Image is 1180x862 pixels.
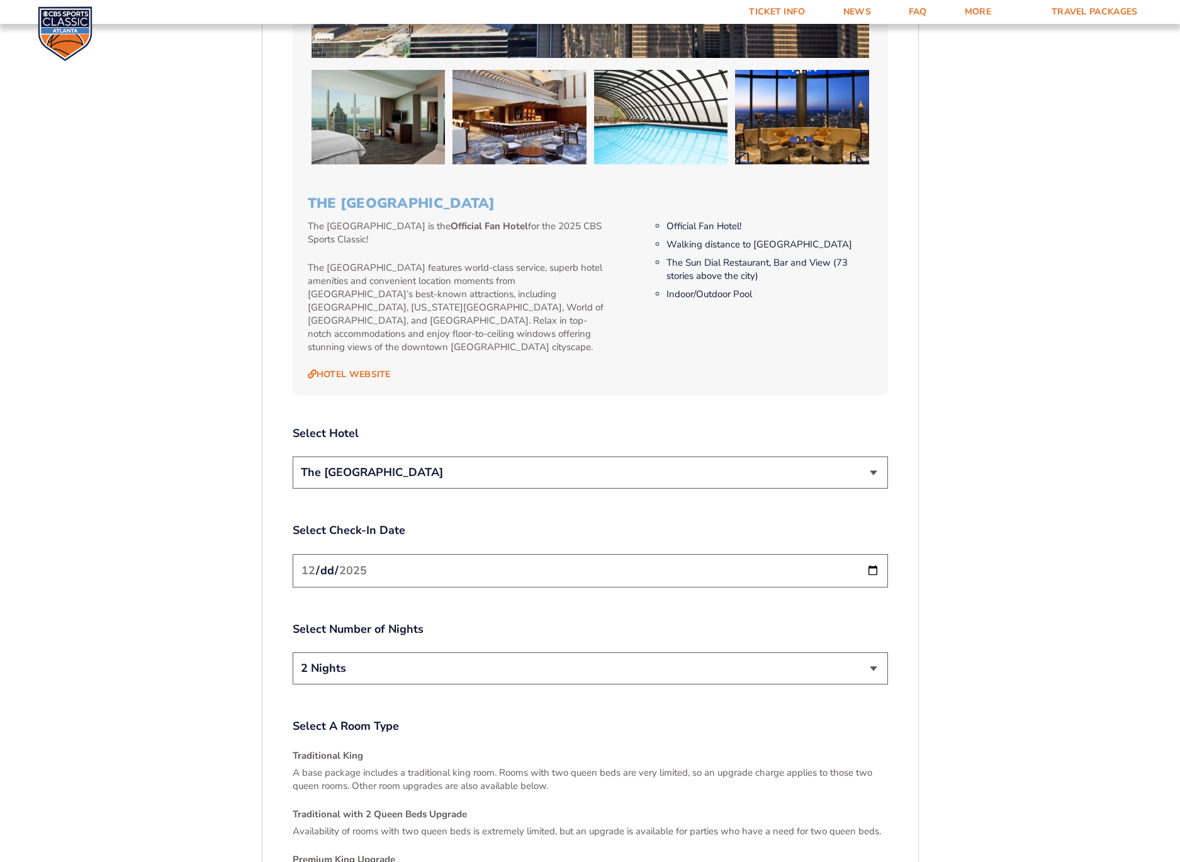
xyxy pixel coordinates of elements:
img: The Westin Peachtree Plaza Atlanta [594,70,728,164]
h3: The [GEOGRAPHIC_DATA] [308,195,873,212]
p: Availability of rooms with two queen beds is extremely limited, but an upgrade is available for p... [293,825,888,838]
h4: Traditional King [293,749,888,763]
h4: Traditional with 2 Queen Beds Upgrade [293,808,888,821]
li: The Sun Dial Restaurant, Bar and View (73 stories above the city) [666,256,872,283]
img: The Westin Peachtree Plaza Atlanta [452,70,587,164]
strong: Official Fan Hotel [451,220,528,232]
li: Indoor/Outdoor Pool [666,288,872,301]
label: Select A Room Type [293,718,888,734]
p: A base package includes a traditional king room. Rooms with two queen beds are very limited, so a... [293,766,888,793]
label: Select Check-In Date [293,523,888,538]
li: Official Fan Hotel! [666,220,872,233]
img: The Westin Peachtree Plaza Atlanta [735,70,869,164]
p: The [GEOGRAPHIC_DATA] features world-class service, superb hotel amenities and convenient locatio... [308,261,609,354]
label: Select Number of Nights [293,621,888,637]
label: Select Hotel [293,426,888,441]
img: The Westin Peachtree Plaza Atlanta [312,70,446,164]
a: Hotel Website [308,369,391,380]
li: Walking distance to [GEOGRAPHIC_DATA] [666,238,872,251]
img: CBS Sports Classic [38,6,93,61]
p: The [GEOGRAPHIC_DATA] is the for the 2025 CBS Sports Classic! [308,220,609,246]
